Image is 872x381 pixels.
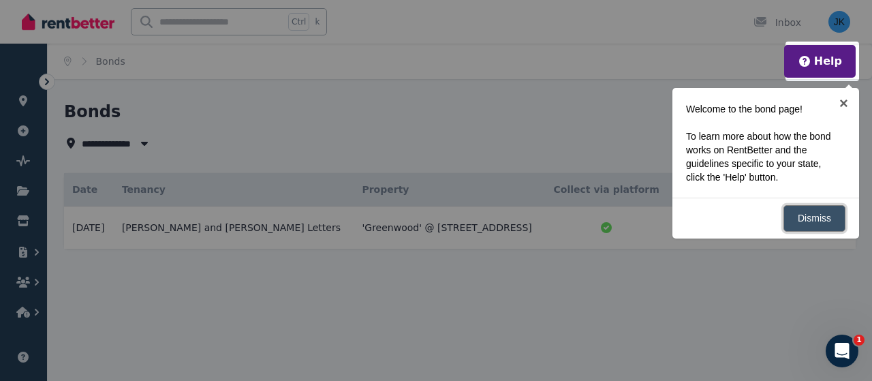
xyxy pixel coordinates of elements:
[828,88,859,119] a: ×
[783,205,845,232] a: Dismiss
[854,335,865,346] span: 1
[826,335,858,367] iframe: Intercom live chat
[798,53,842,70] button: Help
[686,129,837,184] p: To learn more about how the bond works on RentBetter and the guidelines specific to your state, c...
